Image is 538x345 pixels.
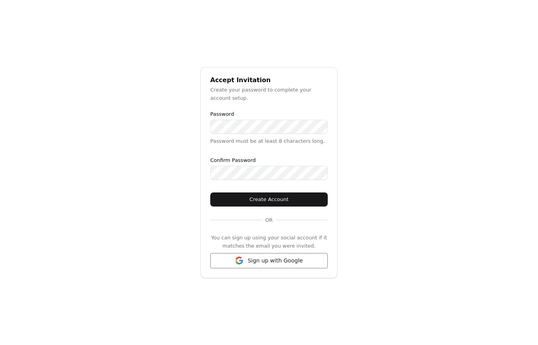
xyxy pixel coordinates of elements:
[262,216,276,224] span: OR
[210,253,328,268] button: Sign up with Google
[210,158,328,163] label: Confirm Password
[210,86,328,102] div: Create your password to complete your account setup.
[210,77,328,83] div: Accept Invitation
[248,257,303,265] span: Sign up with Google
[210,234,328,250] p: You can sign up using your social account if it matches the email you were invited.
[210,137,328,145] p: Password must be at least 8 characters long.
[210,192,328,207] button: Create Account
[210,111,328,117] label: Password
